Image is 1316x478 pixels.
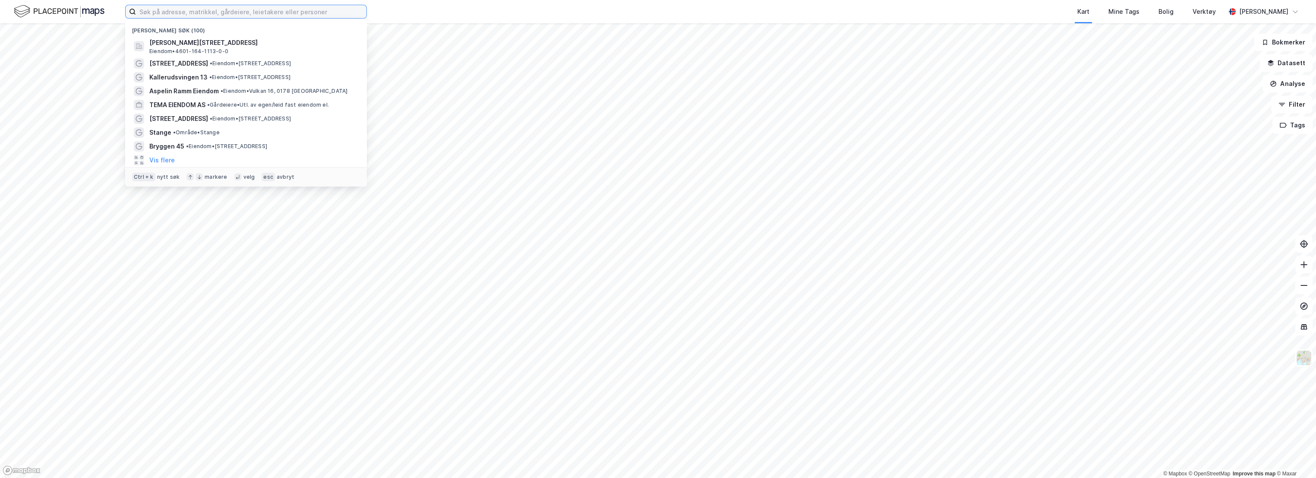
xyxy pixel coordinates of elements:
[1158,6,1174,17] div: Bolig
[173,129,176,136] span: •
[1193,6,1216,17] div: Verktøy
[149,58,208,69] span: [STREET_ADDRESS]
[1077,6,1089,17] div: Kart
[136,5,366,18] input: Søk på adresse, matrikkel, gårdeiere, leietakere eller personer
[1260,54,1313,72] button: Datasett
[209,74,290,81] span: Eiendom • [STREET_ADDRESS]
[207,101,329,108] span: Gårdeiere • Utl. av egen/leid fast eiendom el.
[1239,6,1288,17] div: [PERSON_NAME]
[1163,471,1187,477] a: Mapbox
[209,74,212,80] span: •
[149,141,184,152] span: Bryggen 45
[1254,34,1313,51] button: Bokmerker
[243,174,255,180] div: velg
[1108,6,1139,17] div: Mine Tags
[210,115,291,122] span: Eiendom • [STREET_ADDRESS]
[186,143,189,149] span: •
[1262,75,1313,92] button: Analyse
[149,114,208,124] span: [STREET_ADDRESS]
[149,100,205,110] span: TEMA EIENDOM AS
[207,101,210,108] span: •
[1273,437,1316,478] div: Kontrollprogram for chat
[1272,117,1313,134] button: Tags
[132,173,155,181] div: Ctrl + k
[221,88,347,95] span: Eiendom • Vulkan 16, 0178 [GEOGRAPHIC_DATA]
[1273,437,1316,478] iframe: Chat Widget
[262,173,275,181] div: esc
[1189,471,1231,477] a: OpenStreetMap
[125,20,367,36] div: [PERSON_NAME] søk (100)
[277,174,294,180] div: avbryt
[210,115,212,122] span: •
[1271,96,1313,113] button: Filter
[210,60,291,67] span: Eiendom • [STREET_ADDRESS]
[149,48,228,55] span: Eiendom • 4601-164-1113-0-0
[1233,471,1275,477] a: Improve this map
[173,129,220,136] span: Område • Stange
[149,86,219,96] span: Aspelin Ramm Eiendom
[205,174,227,180] div: markere
[210,60,212,66] span: •
[149,155,175,165] button: Vis flere
[149,127,171,138] span: Stange
[3,465,41,475] a: Mapbox homepage
[149,72,208,82] span: Kallerudsvingen 13
[149,38,357,48] span: [PERSON_NAME][STREET_ADDRESS]
[157,174,180,180] div: nytt søk
[1296,350,1312,366] img: Z
[221,88,223,94] span: •
[186,143,267,150] span: Eiendom • [STREET_ADDRESS]
[14,4,104,19] img: logo.f888ab2527a4732fd821a326f86c7f29.svg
